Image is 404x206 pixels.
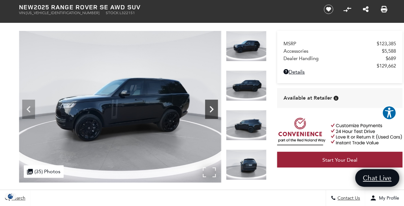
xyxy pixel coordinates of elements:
[283,48,396,54] a: Accessories $5,588
[321,4,336,14] button: Save vehicle
[283,63,396,69] a: $129,662
[26,11,99,15] span: [US_VEHICLE_IDENTIFICATION_NUMBER]
[342,4,352,14] button: Compare Vehicle
[382,106,396,120] button: Explore your accessibility options
[24,165,64,178] div: (35) Photos
[277,152,402,168] a: Start Your Deal
[386,56,396,61] span: $689
[205,100,218,119] div: Next
[283,69,396,75] a: Details
[355,169,399,187] a: Chat Live
[3,193,18,200] section: Click to Open Cookie Consent Modal
[19,4,313,11] h1: 2025 Range Rover SE AWD SUV
[283,56,396,61] a: Dealer Handling $689
[377,41,396,47] span: $123,385
[22,100,35,119] div: Previous
[283,41,396,47] a: MSRP $123,385
[283,94,332,102] span: Available at Retailer
[365,190,404,206] button: Open user profile menu
[381,5,387,13] a: Print this New 2025 Range Rover SE AWD SUV
[3,193,18,200] img: Opt-Out Icon
[360,174,395,182] span: Chat Live
[106,11,120,15] span: Stock:
[19,3,34,11] strong: New
[226,110,266,140] img: New 2025 Santorini Black Land Rover SE image 6
[19,31,221,183] img: New 2025 Santorini Black Land Rover SE image 4
[376,195,399,201] span: My Profile
[336,195,360,201] span: Contact Us
[226,31,266,61] img: New 2025 Santorini Black Land Rover SE image 4
[19,11,26,15] span: VIN:
[334,96,338,101] div: Vehicle is in stock and ready for immediate delivery. Due to demand, availability is subject to c...
[226,149,266,180] img: New 2025 Santorini Black Land Rover SE image 7
[377,63,396,69] span: $129,662
[322,157,357,163] span: Start Your Deal
[226,70,266,101] img: New 2025 Santorini Black Land Rover SE image 5
[120,11,135,15] span: L322151
[382,48,396,54] span: $5,588
[283,48,382,54] span: Accessories
[382,106,396,121] aside: Accessibility Help Desk
[363,5,368,13] a: Share this New 2025 Range Rover SE AWD SUV
[283,56,386,61] span: Dealer Handling
[283,41,377,47] span: MSRP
